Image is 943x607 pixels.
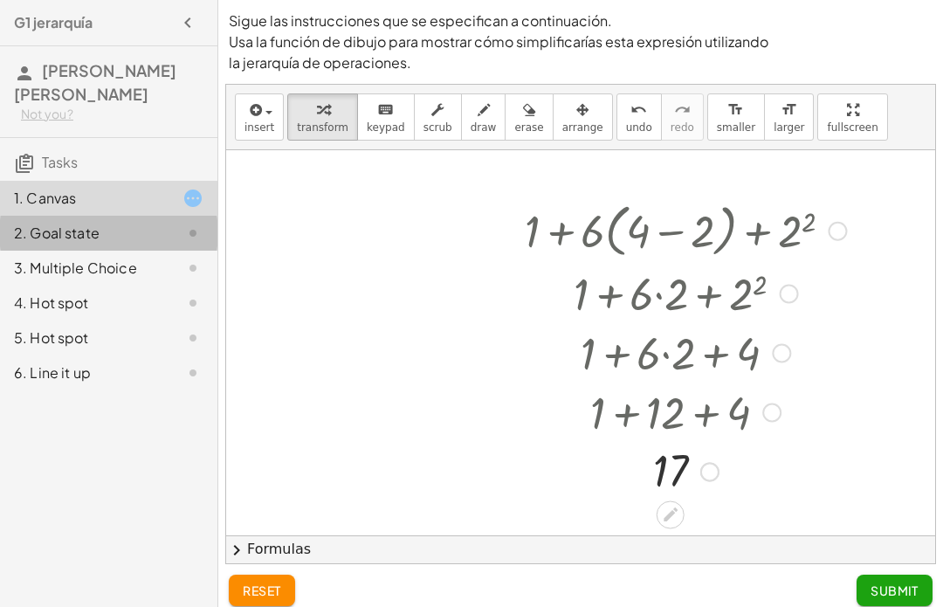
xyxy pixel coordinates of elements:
[42,153,78,171] span: Tasks
[287,93,358,141] button: transform
[21,106,203,123] div: Not you?
[377,100,394,121] i: keyboard
[707,93,765,141] button: format_sizesmaller
[626,121,652,134] span: undo
[182,188,203,209] i: Task started.
[671,121,694,134] span: redo
[14,362,155,383] div: 6. Line it up
[505,93,553,141] button: erase
[182,258,203,279] i: Task not started.
[471,121,497,134] span: draw
[553,93,613,141] button: arrange
[14,12,93,33] h4: G1 jerarquía
[414,93,462,141] button: scrub
[182,362,203,383] i: Task not started.
[616,93,662,141] button: undoundo
[182,328,203,348] i: Task not started.
[630,100,647,121] i: undo
[244,121,274,134] span: insert
[14,293,155,314] div: 4. Hot spot
[781,100,797,121] i: format_size
[817,93,887,141] button: fullscreen
[367,121,405,134] span: keypad
[514,121,543,134] span: erase
[674,100,691,121] i: redo
[235,93,284,141] button: insert
[14,60,176,104] span: [PERSON_NAME] [PERSON_NAME]
[357,93,415,141] button: keyboardkeypad
[297,121,348,134] span: transform
[182,223,203,244] i: Task not started.
[14,328,155,348] div: 5. Hot spot
[14,188,155,209] div: 1. Canvas
[229,10,933,73] p: Sigue las instrucciones que se especifican a continuación. Usa la función de dibujo para mostrar ...
[562,121,603,134] span: arrange
[182,293,203,314] i: Task not started.
[226,540,247,561] span: chevron_right
[226,535,935,563] button: chevron_rightFormulas
[14,258,155,279] div: 3. Multiple Choice
[764,93,814,141] button: format_sizelarger
[661,93,704,141] button: redoredo
[717,121,755,134] span: smaller
[774,121,804,134] span: larger
[461,93,506,141] button: draw
[827,121,878,134] span: fullscreen
[871,583,919,598] span: Submit
[229,575,295,606] button: reset
[14,223,155,244] div: 2. Goal state
[423,121,452,134] span: scrub
[243,583,281,598] span: reset
[857,575,933,606] button: Submit
[657,500,685,528] div: Edit math
[727,100,744,121] i: format_size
